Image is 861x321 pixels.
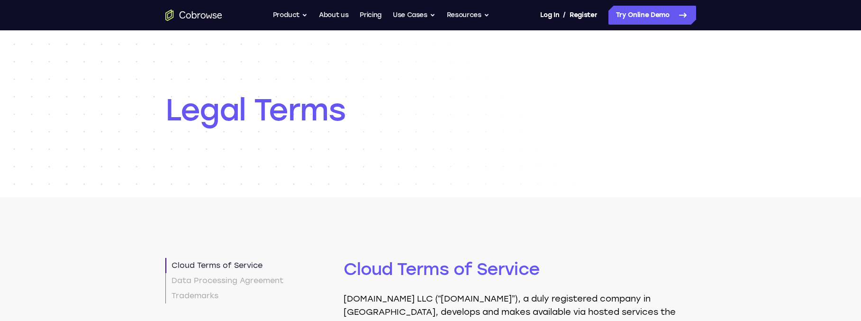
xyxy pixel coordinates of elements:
a: Register [570,6,597,25]
button: Resources [447,6,489,25]
button: Product [273,6,308,25]
a: About us [319,6,348,25]
a: Pricing [360,6,381,25]
a: Log In [540,6,559,25]
span: / [563,9,566,21]
button: Use Cases [393,6,435,25]
a: Data Processing Agreement [165,273,283,288]
a: Go to the home page [165,9,222,21]
h1: Legal Terms [165,91,696,129]
a: Cloud Terms of Service [165,258,283,273]
a: Try Online Demo [608,6,696,25]
h2: Cloud Terms of Service [344,167,696,281]
a: Trademarks [165,288,283,303]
